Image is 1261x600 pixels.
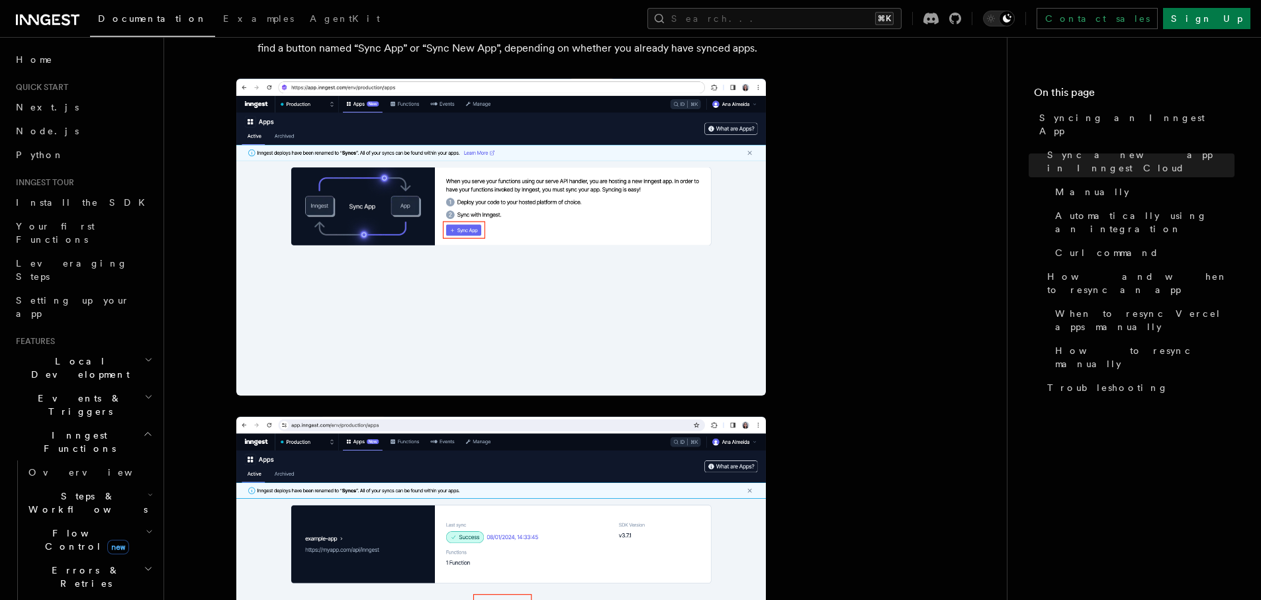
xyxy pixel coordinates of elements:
span: Home [16,53,53,66]
span: When to resync Vercel apps manually [1055,307,1235,333]
span: Syncing an Inngest App [1039,111,1235,138]
a: Python [11,143,156,167]
span: Automatically using an integration [1055,209,1235,236]
span: Overview [28,467,165,478]
span: Your first Functions [16,221,95,245]
a: Examples [215,4,302,36]
li: Select your environment (for example, "Production") in Inngest Cloud and navigate to the Apps pag... [254,21,766,58]
button: Errors & Retries [23,558,156,595]
span: How and when to resync an app [1047,270,1235,296]
a: Troubleshooting [1042,376,1235,400]
a: Documentation [90,4,215,37]
span: Events & Triggers [11,392,144,418]
span: Inngest Functions [11,429,143,455]
button: Search...⌘K [647,8,902,29]
span: AgentKit [310,13,380,24]
span: Install the SDK [16,197,153,208]
a: Home [11,48,156,71]
a: Manually [1050,180,1235,204]
span: Node.js [16,126,79,136]
a: Automatically using an integration [1050,204,1235,241]
span: Setting up your app [16,295,130,319]
a: Leveraging Steps [11,251,156,288]
span: Curl command [1055,246,1159,259]
span: Troubleshooting [1047,381,1168,394]
span: Quick start [11,82,68,93]
span: Python [16,150,64,160]
button: Local Development [11,349,156,386]
kbd: ⌘K [875,12,894,25]
a: Your first Functions [11,214,156,251]
a: Next.js [11,95,156,119]
span: Documentation [98,13,207,24]
a: Sign Up [1163,8,1250,29]
span: Inngest tour [11,177,74,188]
a: Install the SDK [11,191,156,214]
span: Manually [1055,185,1129,198]
span: Steps & Workflows [23,490,148,516]
span: Flow Control [23,527,146,553]
span: Examples [223,13,294,24]
a: AgentKit [302,4,388,36]
span: Next.js [16,102,79,112]
span: Local Development [11,355,144,381]
button: Steps & Workflows [23,484,156,521]
span: How to resync manually [1055,344,1235,370]
span: new [107,540,129,554]
span: Errors & Retries [23,564,144,590]
a: Sync a new app in Inngest Cloud [1042,143,1235,180]
button: Toggle dark mode [983,11,1015,26]
a: Node.js [11,119,156,143]
span: Leveraging Steps [16,258,128,282]
a: Setting up your app [11,288,156,325]
button: Inngest Functions [11,423,156,460]
a: When to resync Vercel apps manually [1050,302,1235,339]
h4: On this page [1034,85,1235,106]
a: Overview [23,460,156,484]
button: Flow Controlnew [23,521,156,558]
a: Syncing an Inngest App [1034,106,1235,143]
button: Events & Triggers [11,386,156,423]
span: Sync a new app in Inngest Cloud [1047,148,1235,175]
a: How to resync manually [1050,339,1235,376]
a: Curl command [1050,241,1235,265]
a: How and when to resync an app [1042,265,1235,302]
img: Inngest Cloud screen with sync App button when you have no apps synced yet [236,79,766,396]
a: Contact sales [1037,8,1158,29]
span: Features [11,336,55,347]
